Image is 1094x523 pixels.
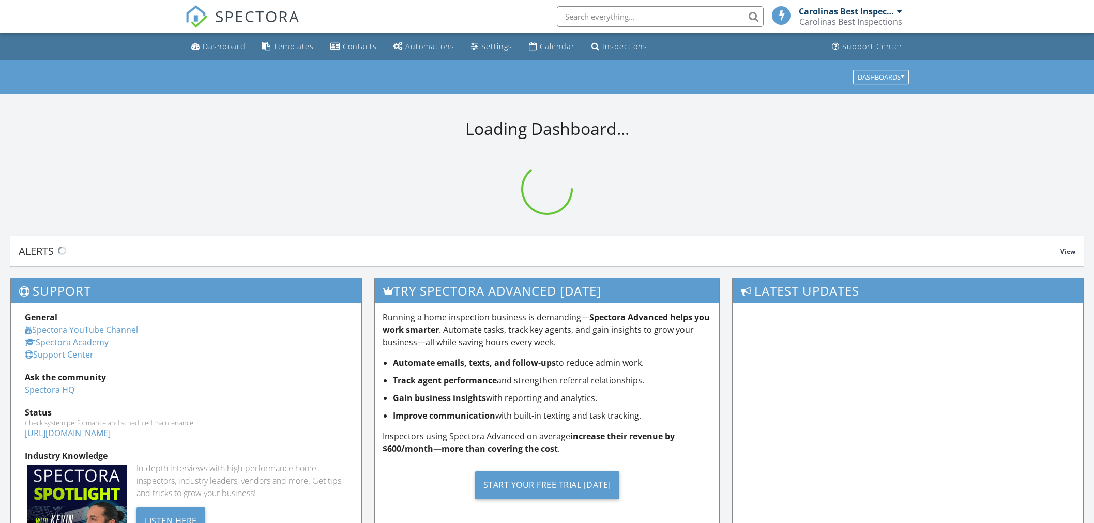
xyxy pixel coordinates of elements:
div: Templates [273,41,314,51]
strong: Improve communication [393,410,495,421]
div: Check system performance and scheduled maintenance. [25,419,347,427]
h3: Latest Updates [733,278,1083,303]
strong: Automate emails, texts, and follow-ups [393,357,556,368]
a: Start Your Free Trial [DATE] [383,463,711,507]
strong: Gain business insights [393,392,486,404]
div: Carolinas Best Inspections [799,17,902,27]
a: Spectora YouTube Channel [25,324,138,335]
a: Support Center [828,37,907,56]
div: Carolinas Best Inspections [799,6,894,17]
div: Industry Knowledge [25,450,347,462]
a: Settings [467,37,516,56]
h3: Try spectora advanced [DATE] [375,278,719,303]
div: Dashboard [203,41,246,51]
img: The Best Home Inspection Software - Spectora [185,5,208,28]
div: Automations [405,41,454,51]
div: Start Your Free Trial [DATE] [475,471,619,499]
li: and strengthen referral relationships. [393,374,711,387]
li: to reduce admin work. [393,357,711,369]
span: SPECTORA [215,5,300,27]
a: Spectora HQ [25,384,74,395]
div: Support Center [842,41,903,51]
a: Spectora Academy [25,336,109,348]
li: with built-in texting and task tracking. [393,409,711,422]
a: Inspections [587,37,651,56]
button: Dashboards [853,70,909,84]
div: Dashboards [858,73,904,81]
li: with reporting and analytics. [393,392,711,404]
a: Contacts [326,37,381,56]
div: Settings [481,41,512,51]
a: Calendar [525,37,579,56]
strong: Spectora Advanced helps you work smarter [383,312,710,335]
div: Calendar [540,41,575,51]
div: Status [25,406,347,419]
strong: Track agent performance [393,375,497,386]
div: Contacts [343,41,377,51]
span: View [1060,247,1075,256]
a: Automations (Basic) [389,37,459,56]
a: Support Center [25,349,94,360]
a: Templates [258,37,318,56]
a: Dashboard [187,37,250,56]
div: Alerts [19,244,1060,258]
strong: increase their revenue by $600/month—more than covering the cost [383,430,675,454]
div: Inspections [602,41,647,51]
a: [URL][DOMAIN_NAME] [25,427,111,439]
div: Ask the community [25,371,347,383]
p: Running a home inspection business is demanding— . Automate tasks, track key agents, and gain ins... [383,311,711,348]
input: Search everything... [557,6,764,27]
strong: General [25,312,57,323]
h3: Support [11,278,361,303]
a: SPECTORA [185,14,300,36]
div: In-depth interviews with high-performance home inspectors, industry leaders, vendors and more. Ge... [136,462,347,499]
p: Inspectors using Spectora Advanced on average . [383,430,711,455]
